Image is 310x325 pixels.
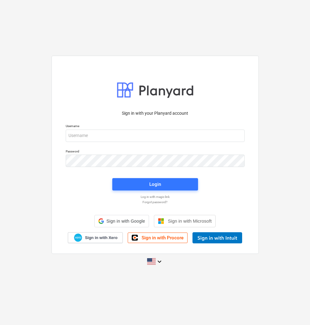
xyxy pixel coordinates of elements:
p: Password [66,149,245,155]
span: Sign in with Procore [142,235,184,241]
div: Sign in with Google [94,215,149,227]
p: Sign in with your Planyard account [66,110,245,117]
span: Sign in with Xero [85,235,117,241]
a: Sign in with Procore [128,233,188,243]
input: Username [66,130,245,142]
a: Forgot password? [63,200,248,204]
span: Sign in with Microsoft [168,218,212,224]
i: keyboard_arrow_down [156,258,163,265]
button: Login [112,178,198,190]
a: Sign in with Xero [68,232,123,243]
span: Sign in with Google [106,219,145,224]
div: Login [149,180,161,188]
img: Microsoft logo [158,218,164,224]
p: Username [66,124,245,129]
img: Xero logo [74,233,82,242]
a: Log in with magic link [63,195,248,199]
